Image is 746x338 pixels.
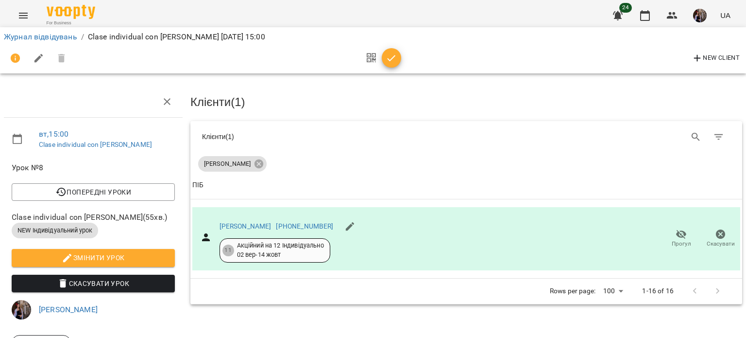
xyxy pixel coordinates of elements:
[12,4,35,27] button: Menu
[202,132,459,142] div: Клієнти ( 1 )
[693,9,707,22] img: 8d3efba7e3fbc8ec2cfbf83b777fd0d7.JPG
[192,179,740,191] span: ПІБ
[550,286,595,296] p: Rows per page:
[12,183,175,201] button: Попередні уроки
[19,278,167,289] span: Скасувати Урок
[198,160,256,168] span: [PERSON_NAME]
[198,156,267,172] div: [PERSON_NAME]
[661,225,701,252] button: Прогул
[642,286,673,296] p: 1-16 of 16
[39,305,98,314] a: [PERSON_NAME]
[237,241,324,259] div: Акційний на 12 Індивідуально 02 вер - 14 жовт
[4,31,742,43] nav: breadcrumb
[716,6,734,24] button: UA
[619,3,632,13] span: 24
[190,96,742,108] h3: Клієнти ( 1 )
[707,125,730,149] button: Фільтр
[81,31,84,43] li: /
[190,121,742,152] div: Table Toolbar
[12,275,175,292] button: Скасувати Урок
[701,225,740,252] button: Скасувати
[12,212,175,223] span: Clase individual con [PERSON_NAME] ( 55 хв. )
[684,125,708,149] button: Search
[12,226,98,235] span: NEW Індивідуальний урок
[599,284,627,298] div: 100
[692,53,740,64] span: New Client
[39,141,152,148] a: Clase individual con [PERSON_NAME]
[192,179,203,191] div: Sort
[19,252,167,264] span: Змінити урок
[276,222,333,230] a: [PHONE_NUMBER]
[19,186,167,198] span: Попередні уроки
[192,179,203,191] div: ПІБ
[12,249,175,267] button: Змінити урок
[4,32,77,41] a: Журнал відвідувань
[707,240,735,248] span: Скасувати
[12,300,31,320] img: 8d3efba7e3fbc8ec2cfbf83b777fd0d7.JPG
[222,245,234,256] div: 11
[39,129,68,139] a: вт , 15:00
[220,222,271,230] a: [PERSON_NAME]
[720,10,730,20] span: UA
[689,51,742,66] button: New Client
[88,31,265,43] p: Clase individual con [PERSON_NAME] [DATE] 15:00
[12,162,175,174] span: Урок №8
[47,20,95,26] span: For Business
[47,5,95,19] img: Voopty Logo
[672,240,691,248] span: Прогул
